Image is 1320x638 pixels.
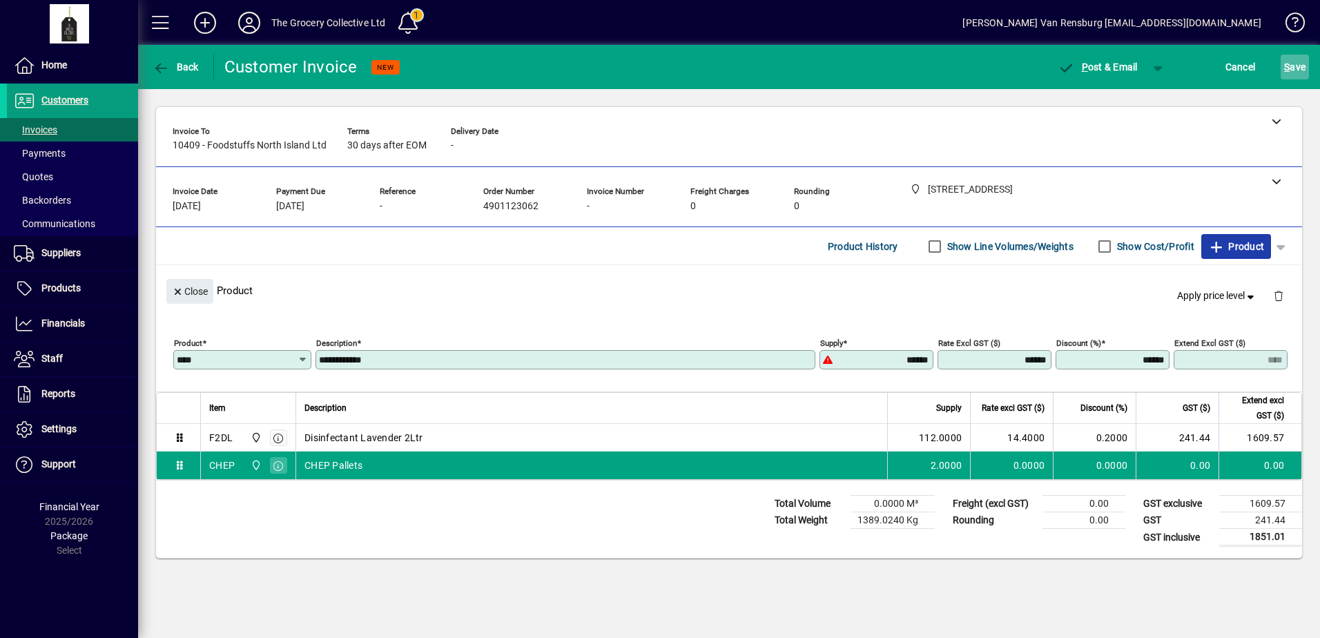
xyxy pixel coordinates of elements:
button: Product [1201,234,1271,259]
span: Invoices [14,124,57,135]
span: Discount (%) [1080,400,1127,416]
div: CHEP [209,458,235,472]
span: Disinfectant Lavender 2Ltr [304,431,423,445]
span: Supply [936,400,962,416]
span: CHEP Pallets [304,458,362,472]
a: Backorders [7,188,138,212]
button: Post & Email [1051,55,1145,79]
a: Home [7,48,138,83]
td: Total Weight [768,512,851,529]
td: 0.00 [1042,512,1125,529]
span: Support [41,458,76,470]
td: Rounding [946,512,1042,529]
mat-label: Extend excl GST ($) [1174,338,1245,348]
span: ost & Email [1058,61,1138,72]
span: ave [1284,56,1306,78]
app-page-header-button: Delete [1262,289,1295,302]
button: Save [1281,55,1309,79]
a: Support [7,447,138,482]
span: Extend excl GST ($) [1227,393,1284,423]
button: Delete [1262,279,1295,312]
span: Apply price level [1177,289,1257,303]
a: Settings [7,412,138,447]
td: 241.44 [1136,424,1219,452]
span: Description [304,400,347,416]
label: Show Cost/Profit [1114,240,1194,253]
td: 0.0000 M³ [851,496,935,512]
td: 0.00 [1219,452,1301,479]
div: 0.0000 [979,458,1045,472]
td: 241.44 [1219,512,1302,529]
app-page-header-button: Back [138,55,214,79]
button: Profile [227,10,271,35]
span: 0 [690,201,696,212]
td: GST exclusive [1136,496,1219,512]
td: GST inclusive [1136,529,1219,546]
a: Communications [7,212,138,235]
td: Total Volume [768,496,851,512]
button: Close [166,279,213,304]
span: NEW [377,63,394,72]
a: Suppliers [7,236,138,271]
span: 0 [794,201,799,212]
a: Products [7,271,138,306]
td: 0.00 [1136,452,1219,479]
span: Back [153,61,199,72]
span: Package [50,530,88,541]
mat-label: Supply [820,338,843,348]
a: Financials [7,307,138,341]
span: Cancel [1225,56,1256,78]
button: Product History [822,234,904,259]
span: Customers [41,95,88,106]
span: Payments [14,148,66,159]
td: Freight (excl GST) [946,496,1042,512]
div: [PERSON_NAME] Van Rensburg [EMAIL_ADDRESS][DOMAIN_NAME] [962,12,1261,34]
span: Item [209,400,226,416]
button: Back [149,55,202,79]
span: Reports [41,388,75,399]
mat-label: Description [316,338,357,348]
span: Suppliers [41,247,81,258]
span: P [1082,61,1088,72]
span: 4901123062 [483,201,538,212]
span: Financials [41,318,85,329]
div: Customer Invoice [224,56,358,78]
span: Staff [41,353,63,364]
td: 0.00 [1042,496,1125,512]
td: 1609.57 [1219,424,1301,452]
span: Close [172,280,208,303]
div: Product [156,265,1302,316]
span: Communications [14,218,95,229]
a: Payments [7,142,138,165]
td: 0.0000 [1053,452,1136,479]
span: Product History [828,235,898,258]
span: 112.0000 [919,431,962,445]
td: 1389.0240 Kg [851,512,935,529]
td: GST [1136,512,1219,529]
div: F2DL [209,431,233,445]
td: 1609.57 [1219,496,1302,512]
span: [DATE] [276,201,304,212]
mat-label: Product [174,338,202,348]
span: - [587,201,590,212]
a: Reports [7,377,138,412]
span: Rate excl GST ($) [982,400,1045,416]
span: Products [41,282,81,293]
span: Financial Year [39,501,99,512]
span: - [380,201,382,212]
mat-label: Discount (%) [1056,338,1101,348]
span: Quotes [14,171,53,182]
app-page-header-button: Close [163,284,217,297]
span: Home [41,59,67,70]
span: 30 days after EOM [347,140,427,151]
td: 0.2000 [1053,424,1136,452]
span: Backorders [14,195,71,206]
span: 10409 - Foodstuffs North Island Ltd [173,140,327,151]
button: Apply price level [1172,284,1263,309]
a: Knowledge Base [1275,3,1303,48]
span: S [1284,61,1290,72]
span: Settings [41,423,77,434]
span: 4/75 Apollo Drive [247,458,263,473]
span: - [451,140,454,151]
button: Add [183,10,227,35]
